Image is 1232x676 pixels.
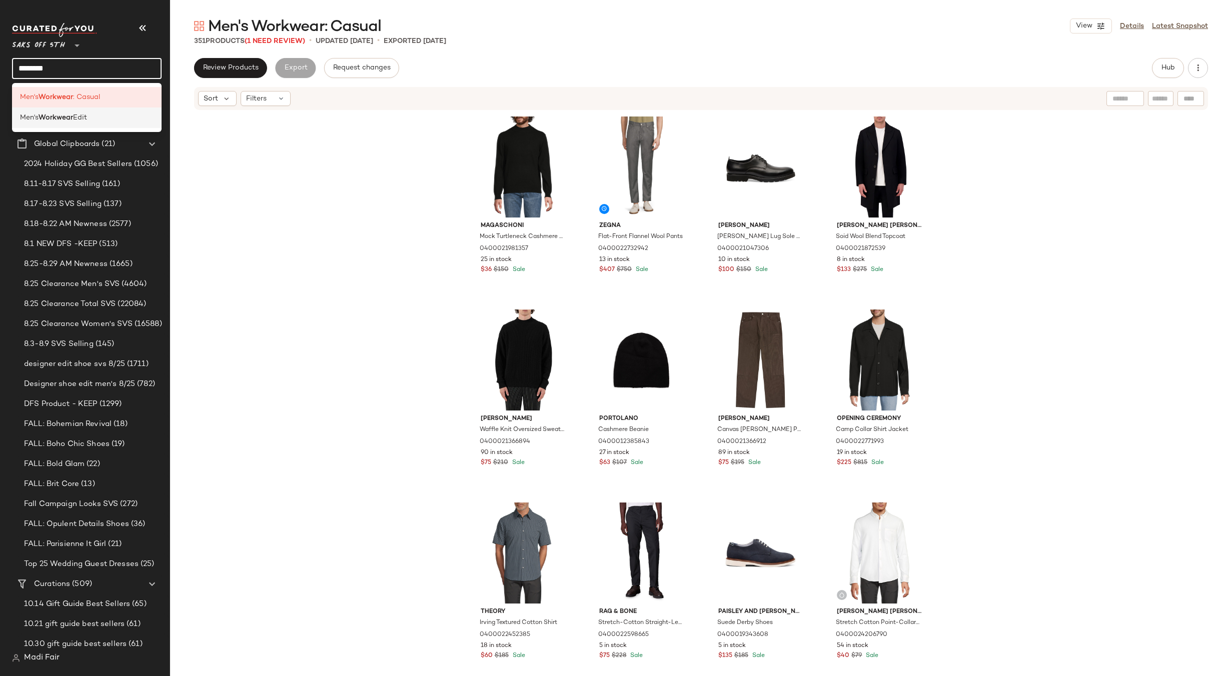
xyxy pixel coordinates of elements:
[836,630,887,639] span: 0400024206790
[333,64,391,72] span: Request changes
[24,438,110,450] span: FALL: Boho Chic Shoes
[599,607,684,616] span: rag & bone
[12,654,20,662] img: svg%3e
[839,592,845,598] img: svg%3e
[717,232,802,241] span: [PERSON_NAME] Lug Sole Derby Shoes
[598,618,683,627] span: Stretch-Cotton Straight-Leg Chino Pants
[480,618,557,627] span: Irving Textured Cotton Shirt
[710,309,811,410] img: 0400021366912
[598,437,649,446] span: 0400012385843
[1075,22,1092,30] span: View
[204,93,218,104] span: Sort
[495,651,509,660] span: $185
[377,35,380,47] span: •
[24,498,118,510] span: Fall Campaign Looks SVS
[34,138,100,150] span: Global Clipboards
[194,36,305,46] div: Products
[20,92,39,102] span: Men's
[599,651,610,660] span: $75
[24,598,130,610] span: 10.14 Gift Guide Best Sellers
[116,298,146,310] span: (22084)
[24,458,85,470] span: FALL: Bold Glam
[612,651,626,660] span: $228
[494,265,509,274] span: $150
[473,116,573,217] img: 0400021981357_BLACK
[864,652,878,659] span: Sale
[628,652,643,659] span: Sale
[98,398,122,410] span: (1299)
[480,630,530,639] span: 0400022452385
[717,244,769,253] span: 0400021047306
[591,309,692,410] img: 0400012385843_BLACK
[836,244,885,253] span: 0400021872539
[79,478,95,490] span: (13)
[718,221,803,230] span: [PERSON_NAME]
[598,425,649,434] span: Cashmere Beanie
[132,158,158,170] span: (1056)
[39,92,73,102] b: Workwear
[591,116,692,217] img: 0400022732942_GREY
[634,266,648,273] span: Sale
[1120,21,1144,31] a: Details
[118,498,138,510] span: (272)
[70,578,92,590] span: (509)
[599,255,630,264] span: 13 in stock
[837,641,868,650] span: 54 in stock
[107,218,131,230] span: (2577)
[24,238,97,250] span: 8.1 NEW DFS -KEEP
[746,459,761,466] span: Sale
[836,437,884,446] span: 0400022771993
[125,618,141,630] span: (61)
[20,112,39,123] span: Men's
[24,258,108,270] span: 8.25-8.29 AM Newness
[736,265,751,274] span: $150
[316,36,373,46] p: updated [DATE]
[1070,18,1112,33] button: View
[24,652,60,664] span: Madi Fair
[511,652,525,659] span: Sale
[481,414,565,423] span: [PERSON_NAME]
[599,414,684,423] span: Portolano
[481,458,491,467] span: $75
[24,378,135,390] span: Designer shoe edit men's 8/25
[837,448,867,457] span: 19 in stock
[598,244,648,253] span: 0400022732942
[750,652,765,659] span: Sale
[510,459,525,466] span: Sale
[481,651,493,660] span: $60
[717,425,802,434] span: Canvas [PERSON_NAME] Pants
[24,358,125,370] span: designer edit shoe svs 8/25
[24,198,102,210] span: 8.17-8.23 SVS Selling
[836,232,905,241] span: Soid Wool Blend Topcoat
[73,112,87,123] span: Edit
[1161,64,1175,72] span: Hub
[836,425,908,434] span: Camp Collar Shirt Jacket
[85,458,100,470] span: (22)
[836,618,920,627] span: Stretch Cotton Point-Collar Woven Shirt
[100,178,120,190] span: (161)
[1152,58,1184,78] button: Hub
[837,651,849,660] span: $40
[853,458,867,467] span: $815
[837,414,921,423] span: Opening Ceremony
[106,538,122,550] span: (21)
[612,458,627,467] span: $107
[24,418,112,430] span: FALL: Bohemian Revival
[100,138,115,150] span: (21)
[24,398,98,410] span: DFS Product - KEEP
[718,414,803,423] span: [PERSON_NAME]
[125,358,149,370] span: (1711)
[599,265,615,274] span: $407
[599,221,684,230] span: Zegna
[246,93,267,104] span: Filters
[24,538,106,550] span: FALL: Parisienne It Girl
[718,607,803,616] span: Paisley and [PERSON_NAME]
[851,651,862,660] span: $79
[829,309,929,410] img: 0400022771993_BLACK
[481,641,512,650] span: 18 in stock
[24,218,107,230] span: 8.18-8.22 AM Newness
[480,244,528,253] span: 0400021981357
[481,265,492,274] span: $36
[24,478,79,490] span: FALL: Brit Core
[718,458,729,467] span: $75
